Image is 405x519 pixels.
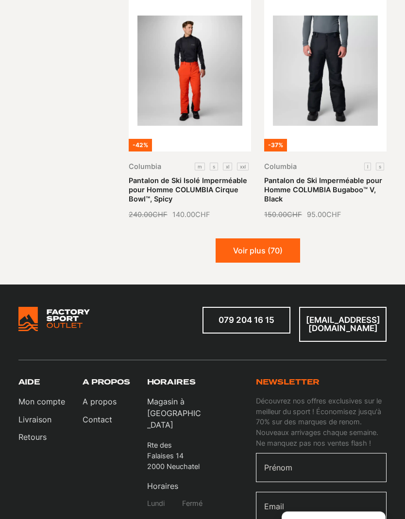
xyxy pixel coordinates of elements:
a: Livraison [18,414,65,426]
p: Rte des Falaises 14 2000 Neuchatel [147,440,202,472]
a: Mon compte [18,396,65,408]
a: 079 204 16 15 [202,307,290,334]
a: A propos [83,396,117,408]
button: Voir plus (70) [216,239,300,263]
a: [EMAIL_ADDRESS][DOMAIN_NAME] [299,307,387,342]
p: Magasin à [GEOGRAPHIC_DATA] [147,396,202,431]
h3: Aide [18,378,40,387]
input: Prénom [256,453,387,483]
p: Horaires [147,481,202,499]
p: Découvrez nos offres exclusives sur le meilleur du sport ! Économisez jusqu'à 70% sur des marques... [256,396,387,449]
p: Lundi [147,499,165,509]
p: Fermé [182,499,202,509]
a: Contact [83,414,117,426]
a: Pantalon de Ski Imperméable pour Homme COLUMBIA Bugaboo™ V, Black [264,177,382,203]
h3: Newsletter [256,378,320,387]
h3: A propos [83,378,130,387]
img: Bricks Woocommerce Starter [18,307,90,332]
a: Retours [18,432,65,443]
a: Pantalon de Ski Isolé Imperméable pour Homme COLUMBIA Cirque Bowl™, Spicy [129,177,247,203]
h3: Horaires [147,378,196,387]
